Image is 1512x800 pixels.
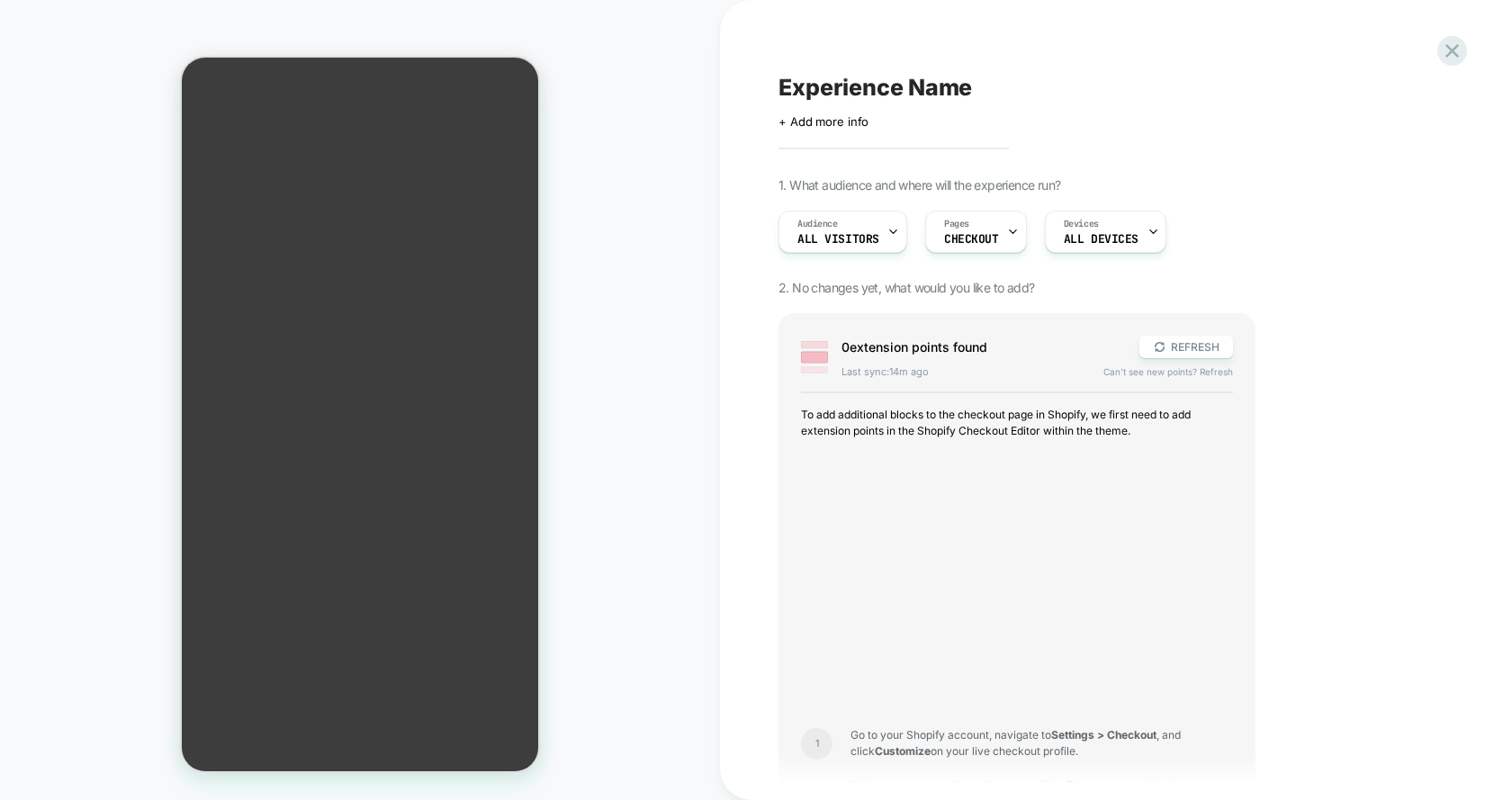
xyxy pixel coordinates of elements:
[850,727,1233,760] span: Go to your Shopify account, navigate to , and click on your live checkout profile.
[841,365,1085,378] span: Last sync: 14m ago
[797,233,879,246] span: All Visitors
[778,177,1060,193] span: 1. What audience and where will the experience run?
[1139,336,1233,358] button: REFRESH
[841,339,949,355] span: 0 extension point s
[1051,728,1156,742] b: Settings > Checkout
[797,218,838,230] span: Audience
[778,114,868,129] span: + Add more info
[841,339,1121,355] span: found
[801,407,1233,439] span: To add additional blocks to the checkout page in Shopify, we first need to add extension points i...
[801,728,832,760] span: 1
[1064,233,1138,246] span: ALL DEVICES
[1064,218,1099,230] span: Devices
[875,744,931,758] b: Customize
[944,218,969,230] span: Pages
[1103,366,1233,377] span: Can't see new points? Refresh
[778,74,972,101] span: Experience Name
[778,280,1034,295] span: 2. No changes yet, what would you like to add?
[944,233,999,246] span: CHECKOUT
